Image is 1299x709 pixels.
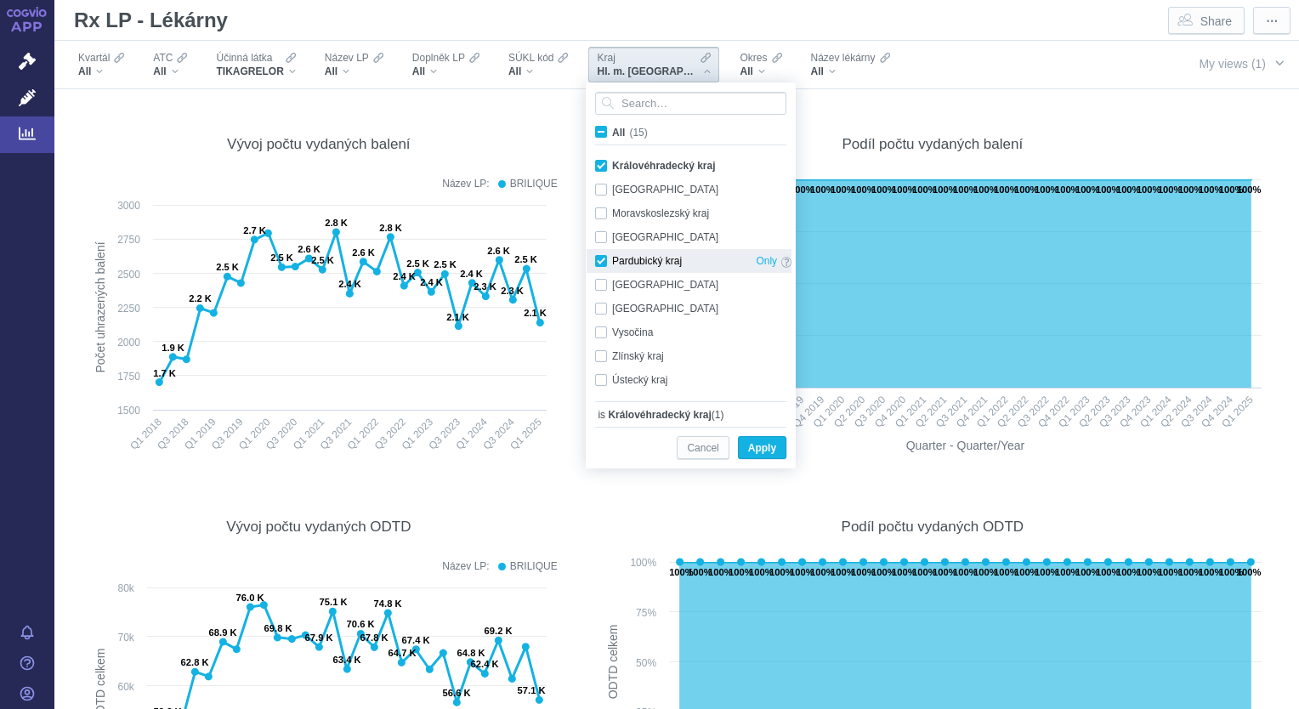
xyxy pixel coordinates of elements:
span: Apply [748,438,776,459]
text: Počet uhrazených balení [94,241,107,372]
text: 100% [1096,184,1120,195]
text: 67.9 K [305,632,333,643]
span: Královéhradecký kraj [608,406,711,423]
text: 69.8 K [264,623,292,633]
span: All [508,65,521,78]
div: Legend: Název LP [434,175,557,192]
text: 2.5 K [311,255,334,265]
div: More actions [544,480,575,511]
div: Název LP: [442,558,489,575]
text: 2.5 K [216,262,239,272]
span: My views (1) [1199,57,1266,71]
span: Hl. m. [GEOGRAPHIC_DATA] [597,65,699,78]
div: Filters [67,41,1159,88]
span: Kraj [597,51,615,65]
text: 2.7 K [243,225,266,235]
span: Účinná látka [216,51,272,65]
text: 100% [831,567,855,577]
text: 100% [1055,567,1080,577]
button: Share dashboard [1168,7,1245,34]
span: Název lékárny [811,51,876,65]
div: Show as table [505,480,536,511]
text: 76.0 K [236,593,264,603]
text: 100% [892,567,916,577]
text: 2.1 K [446,312,469,322]
text: 2.8 K [379,223,402,233]
div: Vývoj počtu vydaných ODTD [226,518,411,536]
span: Název LP [325,51,369,65]
text: 1.7 K [153,368,176,378]
div: Podíl počtu vydaných ODTD [842,518,1024,536]
text: 2.5 K [434,259,457,269]
text: 68.9 K [209,627,237,638]
text: 100% [831,184,855,195]
button: Apply [738,436,786,459]
text: 100% [1178,184,1203,195]
h1: Rx LP - Lékárny [67,3,236,37]
text: 1500 [117,405,140,417]
div: ATCAll [145,47,196,82]
text: 2.5 K [406,258,429,269]
text: 2.1 K [524,308,547,318]
button: My views (1) [1183,47,1299,79]
div: Show as table [1221,480,1251,511]
span: Kvartál [78,51,110,65]
button: BRILIQUE [498,175,558,192]
text: 100% [729,567,753,577]
text: 100% [871,567,896,577]
text: 62.8 K [181,657,209,667]
text: 100% [1199,567,1223,577]
text: 2.8 K [325,218,348,228]
text: 100% [1035,567,1059,577]
text: 100% [1096,567,1120,577]
text: 100% [892,184,916,195]
text: 2.5 K [270,252,293,263]
div: Název lékárnyAll [803,47,899,82]
text: 2.3 K [501,286,524,296]
text: 70.6 K [347,619,375,629]
text: 2.4 K [420,277,443,287]
text: 2500 [117,269,140,281]
text: 64.8 K [457,648,485,658]
div: KvartálAll [70,47,133,82]
text: 100% [851,567,876,577]
text: 100% [933,567,957,577]
text: 2750 [117,234,140,246]
text: 2.4 K [393,271,416,281]
text: 100% [1237,567,1262,577]
text: 100% [871,184,896,195]
span: All [153,65,166,78]
div: Doplněk LPAll [404,47,488,82]
text: 100% [630,557,656,569]
button: Cancel [677,436,729,459]
text: 69.2 K [485,626,513,636]
text: 2.6 K [487,246,510,256]
div: BRILIQUE [510,558,558,575]
span: ATC [153,51,173,65]
text: 2.6 K [352,247,375,258]
text: 100% [769,567,794,577]
text: 67.4 K [402,635,430,645]
text: 100% [1137,184,1161,195]
text: 2.2 K [189,293,212,303]
text: 2.4 K [338,279,361,289]
text: 70k [117,632,134,644]
text: 100% [1075,184,1100,195]
span: All [412,65,425,78]
text: 60k [117,681,134,693]
text: 2.6 K [298,244,320,254]
div: Show as table [1221,98,1251,128]
text: 75.1 K [320,597,348,607]
span: Okres [740,51,767,65]
text: 100% [1116,184,1141,195]
text: 100% [912,567,937,577]
div: KrajHl. m. [GEOGRAPHIC_DATA] [588,47,719,82]
div: BRILIQUE [510,175,558,192]
text: 100% [933,184,957,195]
text: 100% [1014,567,1039,577]
text: 56.6 K [443,688,471,698]
span: is [595,406,608,423]
text: 2.3 K [474,281,496,292]
span: All [740,65,752,78]
text: 100% [1035,184,1059,195]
